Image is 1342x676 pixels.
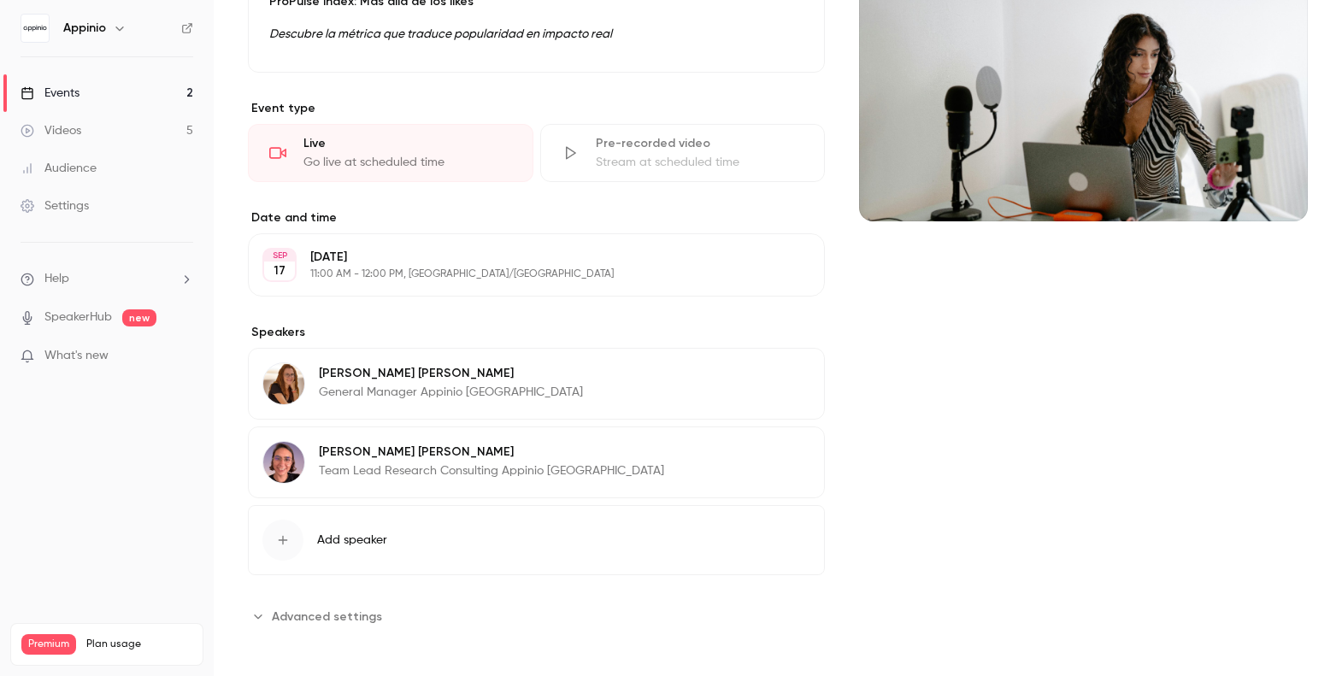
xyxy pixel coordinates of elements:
p: [PERSON_NAME] [PERSON_NAME] [319,444,664,461]
div: Teresa Martos[PERSON_NAME] [PERSON_NAME]General Manager Appinio [GEOGRAPHIC_DATA] [248,348,825,420]
span: Plan usage [86,638,192,651]
span: What's new [44,347,109,365]
div: LiveGo live at scheduled time [248,124,533,182]
span: Premium [21,634,76,655]
div: Pre-recorded video [596,135,804,152]
div: Stream at scheduled time [596,154,804,171]
div: Audience [21,160,97,177]
div: Settings [21,197,89,215]
span: Help [44,270,69,288]
p: [DATE] [310,249,734,266]
h6: Appinio [63,20,106,37]
div: Videos [21,122,81,139]
div: Live [303,135,512,152]
img: Appinio [21,15,49,42]
p: Event type [248,100,825,117]
div: Events [21,85,79,102]
em: Descubre la métrica que traduce popularidad en impacto real [269,28,612,40]
p: General Manager Appinio [GEOGRAPHIC_DATA] [319,384,583,401]
label: Date and time [248,209,825,226]
button: Advanced settings [248,603,392,630]
a: SpeakerHub [44,309,112,326]
p: Team Lead Research Consulting Appinio [GEOGRAPHIC_DATA] [319,462,664,479]
img: Teresa Martos [263,363,304,404]
p: 11:00 AM - 12:00 PM, [GEOGRAPHIC_DATA]/[GEOGRAPHIC_DATA] [310,267,734,281]
span: new [122,309,156,326]
button: Add speaker [248,505,825,575]
span: Add speaker [317,532,387,549]
label: Speakers [248,324,825,341]
p: 17 [274,262,285,279]
li: help-dropdown-opener [21,270,193,288]
div: SEP [264,250,295,262]
p: [PERSON_NAME] [PERSON_NAME] [319,365,583,382]
div: Pre-recorded videoStream at scheduled time [540,124,826,182]
iframe: Noticeable Trigger [173,349,193,364]
section: Advanced settings [248,603,825,630]
div: Go live at scheduled time [303,154,512,171]
div: Liza Menendez[PERSON_NAME] [PERSON_NAME]Team Lead Research Consulting Appinio [GEOGRAPHIC_DATA] [248,426,825,498]
img: Liza Menendez [263,442,304,483]
span: Advanced settings [272,608,382,626]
